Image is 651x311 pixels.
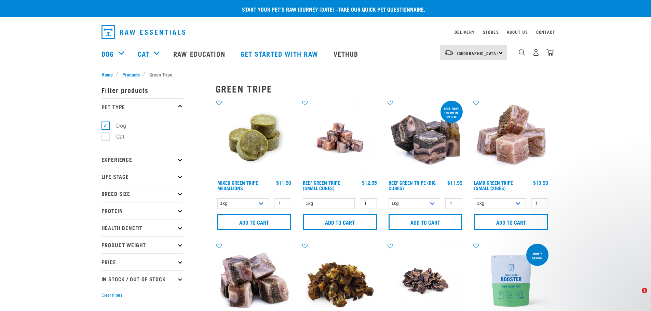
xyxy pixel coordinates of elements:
[303,214,377,230] input: Add to cart
[389,181,436,189] a: Beef Green Tripe (Big Cubes)
[483,31,499,33] a: Stores
[303,181,340,189] a: Beef Green Tripe (Small Cubes)
[338,8,425,11] a: take our quick pet questionnaire.
[96,23,555,42] nav: dropdown navigation
[507,31,528,33] a: About Us
[457,52,498,54] span: [GEOGRAPHIC_DATA]
[166,40,233,67] a: Raw Education
[362,180,377,185] div: $12.95
[455,31,474,33] a: Delivery
[138,48,149,59] a: Cat
[327,40,367,67] a: Vethub
[216,99,293,177] img: Mixed Green Tripe
[101,71,117,78] a: Home
[519,49,525,56] img: home-icon-1@2x.png
[101,151,184,168] p: Experience
[101,292,122,298] button: Clear filters
[101,185,184,202] p: Breed Size
[533,180,548,185] div: $13.99
[101,202,184,219] p: Protein
[546,49,554,56] img: home-icon@2x.png
[101,71,550,78] nav: breadcrumbs
[360,198,377,209] input: 1
[216,83,550,94] h2: Green Tripe
[101,25,185,39] img: Raw Essentials Logo
[642,288,647,293] span: 1
[474,214,548,230] input: Add to cart
[101,236,184,253] p: Product Weight
[532,49,540,56] img: user.png
[101,270,184,287] p: In Stock / Out Of Stock
[101,253,184,270] p: Price
[101,168,184,185] p: Life Stage
[628,288,644,304] iframe: Intercom live chat
[440,103,463,122] div: Beef tripe 1kg online special!
[101,98,184,115] p: Pet Type
[447,180,462,185] div: $11.99
[119,71,143,78] a: Products
[445,198,462,209] input: 1
[444,50,453,56] img: van-moving.png
[387,99,464,177] img: 1044 Green Tripe Beef
[474,181,513,189] a: Lamb Green Tripe (Small Cubes)
[301,99,379,177] img: Beef Tripe Bites 1634
[389,214,463,230] input: Add to cart
[234,40,327,67] a: Get started with Raw
[105,122,129,130] label: Dog
[105,132,127,141] label: Cat
[217,181,258,189] a: Mixed Green Tripe Medallions
[274,198,291,209] input: 1
[101,48,114,59] a: Dog
[101,71,113,78] span: Home
[472,99,550,177] img: 1133 Green Tripe Lamb Small Cubes 01
[531,198,548,209] input: 1
[101,81,184,98] p: Filter products
[536,31,555,33] a: Contact
[276,180,291,185] div: $11.90
[122,71,140,78] span: Products
[217,214,291,230] input: Add to cart
[101,219,184,236] p: Health Benefit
